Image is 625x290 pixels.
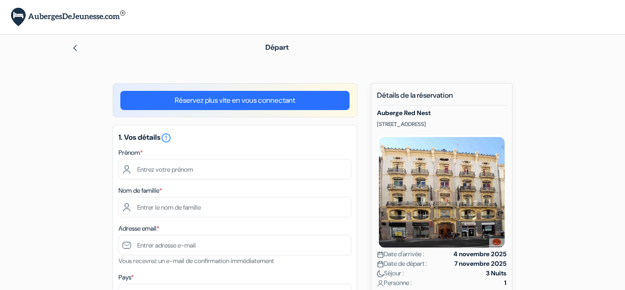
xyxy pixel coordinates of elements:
[119,257,274,265] small: Vous recevrez un e-mail de confirmation immédiatement
[119,159,351,179] input: Entrez votre prénom
[377,251,384,258] img: calendar.svg
[119,235,351,255] input: Entrer adresse e-mail
[377,270,384,277] img: moon.svg
[161,132,172,142] a: error_outline
[120,91,350,110] a: Réservez plus vite en vous connectant
[377,249,424,259] span: Date d'arrivée :
[453,249,506,259] strong: 4 novembre 2025
[377,259,427,269] span: Date de départ :
[119,132,351,143] h5: 1. Vos détails
[119,197,351,217] input: Entrer le nom de famille
[377,261,384,268] img: calendar.svg
[454,259,506,269] strong: 7 novembre 2025
[71,44,79,52] img: left_arrow.svg
[377,91,506,105] h5: Détails de la réservation
[486,269,506,278] strong: 3 Nuits
[377,269,404,278] span: Séjour :
[377,278,412,288] span: Personne :
[377,109,506,117] h5: Auberge Red Nest
[119,186,162,195] label: Nom de famille
[265,42,289,52] span: Départ
[377,121,506,128] p: [STREET_ADDRESS]
[119,273,134,282] label: Pays
[119,224,159,233] label: Adresse email
[161,132,172,143] i: error_outline
[119,148,143,158] label: Prénom
[11,8,125,26] img: AubergesDeJeunesse.com
[504,278,506,288] strong: 1
[377,280,384,287] img: user_icon.svg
